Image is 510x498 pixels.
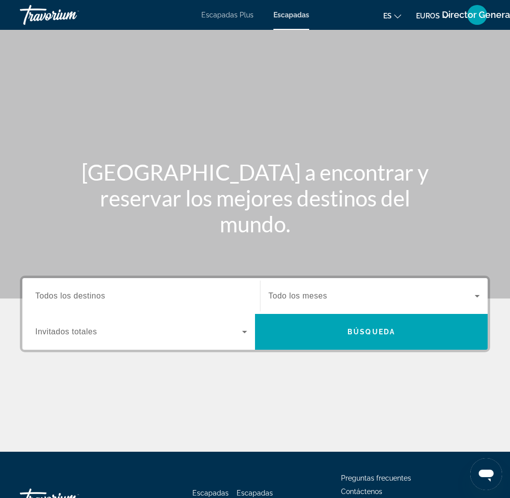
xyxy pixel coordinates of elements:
[341,488,382,496] a: Contáctenos
[35,291,247,302] input: Seleccionar destino
[383,12,392,20] font: es
[255,314,488,350] button: Buscar
[20,2,119,28] a: Travorium
[464,4,490,25] button: Menú de usuario
[22,278,488,350] div: Widget de búsqueda
[383,8,401,23] button: Cambiar idioma
[201,11,254,19] a: Escapadas Plus
[82,159,429,237] font: [GEOGRAPHIC_DATA] a encontrar y reservar los mejores destinos del mundo.
[347,328,395,336] font: Búsqueda
[35,327,97,336] font: Invitados totales
[35,292,105,300] font: Todos los destinos
[341,474,411,482] a: Preguntas frecuentes
[470,458,502,490] iframe: Botón para iniciar la ventana de mensajería
[416,12,440,20] font: euros
[273,11,309,19] a: Escapadas
[416,8,449,23] button: Cambiar moneda
[192,489,229,497] a: Escapadas
[268,292,327,300] font: Todo los meses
